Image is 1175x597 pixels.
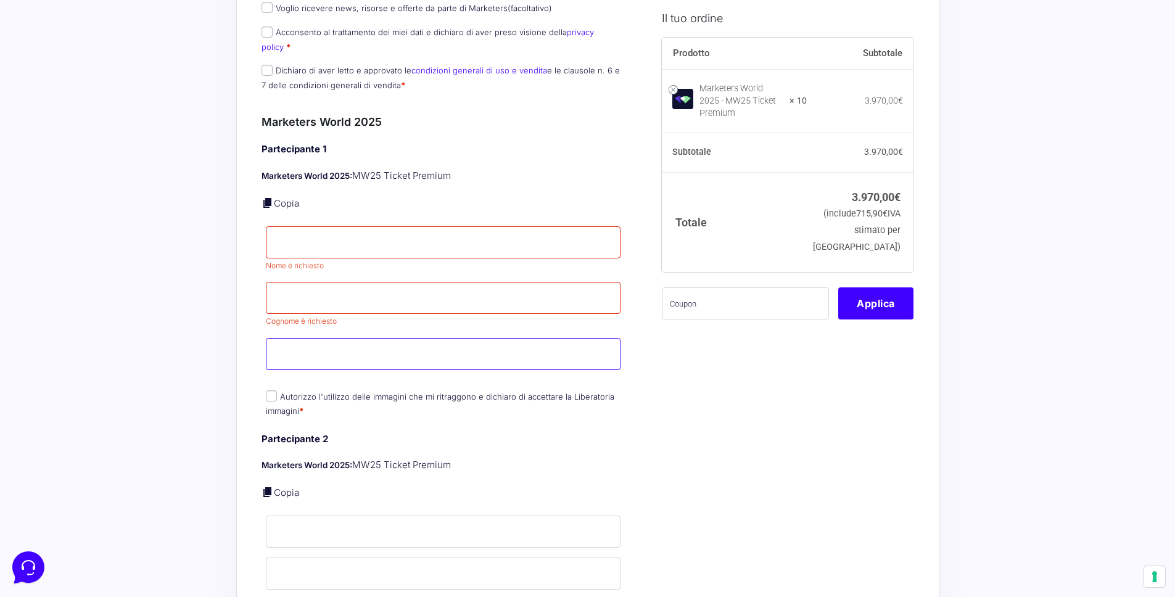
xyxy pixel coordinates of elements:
[856,208,888,219] span: 715,90
[813,208,901,252] small: (include IVA stimato per [GEOGRAPHIC_DATA])
[266,392,614,416] label: Autorizzo l'utilizzo delle immagini che mi ritraggono e dichiaro di accettare la Liberatoria imma...
[161,396,237,424] button: Aiuto
[838,287,913,319] button: Applica
[662,172,807,271] th: Totale
[662,133,807,172] th: Subtotale
[20,49,105,59] span: Le tue conversazioni
[411,65,547,75] a: condizioni generali di uso e vendita
[10,396,86,424] button: Home
[262,27,273,38] input: Acconsento al trattamento dei miei dati e dichiaro di aver preso visione dellaprivacy policy
[80,111,182,121] span: Inizia una conversazione
[662,9,913,26] h3: Il tuo ordine
[883,208,888,219] span: €
[131,153,227,163] a: Apri Centro Assistenza
[894,190,901,203] span: €
[86,396,162,424] button: Messaggi
[898,147,903,157] span: €
[262,27,594,51] label: Acconsento al trattamento dei miei dati e dichiaro di aver preso visione della
[20,69,44,94] img: dark
[10,549,47,586] iframe: Customerly Messenger Launcher
[20,153,96,163] span: Trova una risposta
[190,413,208,424] p: Aiuto
[662,287,829,319] input: Coupon
[262,27,594,51] a: privacy policy
[39,69,64,94] img: dark
[107,413,140,424] p: Messaggi
[59,69,84,94] img: dark
[266,316,337,326] span: Cognome è richiesto
[262,432,625,447] h4: Partecipante 2
[28,179,202,192] input: Cerca un articolo...
[852,190,901,203] bdi: 3.970,00
[262,2,273,13] input: Voglio ricevere news, risorse e offerte da parte di Marketers(facoltativo)
[662,37,807,69] th: Prodotto
[807,37,914,69] th: Subtotale
[266,390,277,401] input: Autorizzo l'utilizzo delle immagini che mi ritraggono e dichiaro di accettare la Liberatoria imma...
[898,95,903,105] span: €
[262,171,352,181] strong: Marketers World 2025:
[262,169,625,183] p: MW25 Ticket Premium
[262,486,274,498] a: Copia i dettagli dell'acquirente
[262,142,625,157] h4: Partecipante 1
[262,458,625,472] p: MW25 Ticket Premium
[274,487,299,498] a: Copia
[266,261,324,270] span: Nome è richiesto
[262,65,273,76] input: Dichiaro di aver letto e approvato lecondizioni generali di uso e venditae le clausole n. 6 e 7 d...
[262,65,620,89] label: Dichiaro di aver letto e approvato le e le clausole n. 6 e 7 delle condizioni generali di vendita
[864,147,903,157] bdi: 3.970,00
[20,104,227,128] button: Inizia una conversazione
[262,3,552,13] label: Voglio ricevere news, risorse e offerte da parte di Marketers
[274,197,299,209] a: Copia
[262,460,352,470] strong: Marketers World 2025:
[699,82,781,119] div: Marketers World 2025 - MW25 Ticket Premium
[262,113,625,130] h3: Marketers World 2025
[262,197,274,209] a: Copia i dettagli dell'acquirente
[10,10,207,30] h2: Ciao da Marketers 👋
[865,95,903,105] bdi: 3.970,00
[790,94,807,107] strong: × 10
[1144,566,1165,587] button: Le tue preferenze relative al consenso per le tecnologie di tracciamento
[37,413,58,424] p: Home
[508,3,552,13] span: (facoltativo)
[672,89,693,109] img: Marketers World 2025 - MW25 Ticket Premium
